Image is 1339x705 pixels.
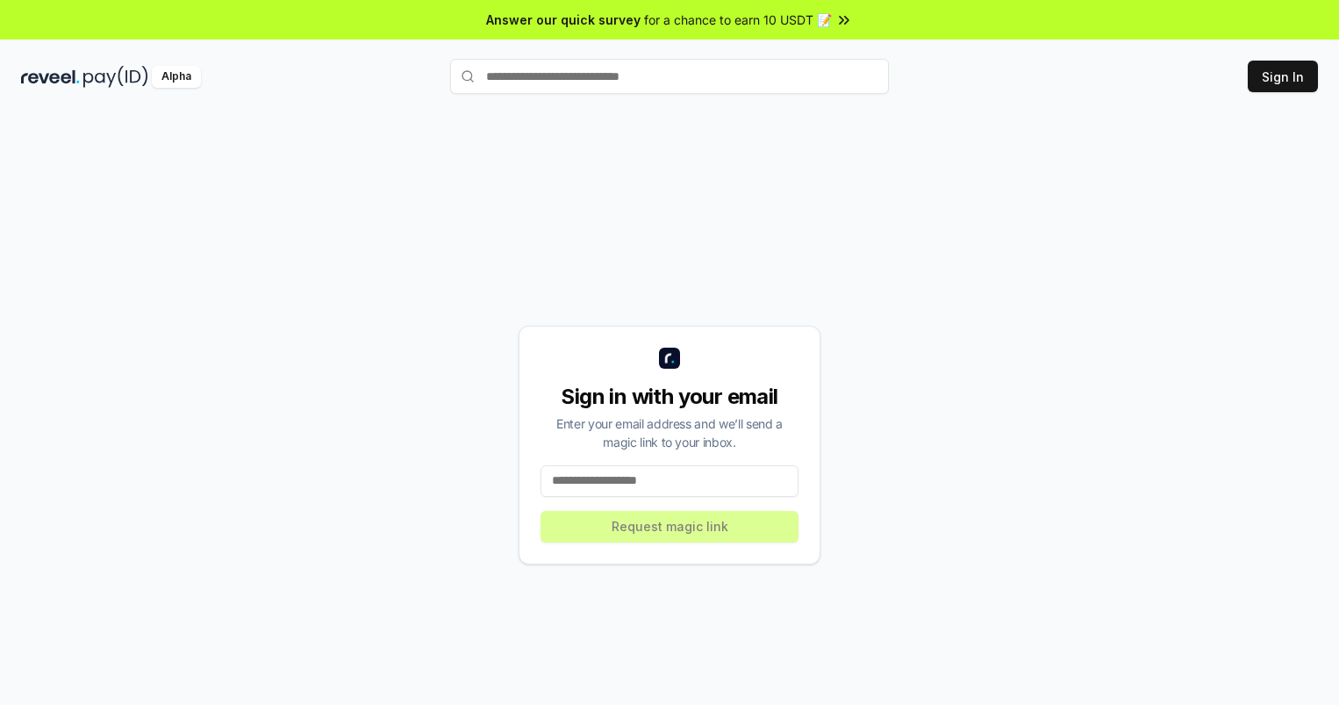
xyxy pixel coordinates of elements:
div: Sign in with your email [541,383,798,411]
div: Enter your email address and we’ll send a magic link to your inbox. [541,414,798,451]
img: pay_id [83,66,148,88]
div: Alpha [152,66,201,88]
span: for a chance to earn 10 USDT 📝 [644,11,832,29]
span: Answer our quick survey [486,11,641,29]
img: reveel_dark [21,66,80,88]
button: Sign In [1248,61,1318,92]
img: logo_small [659,348,680,369]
